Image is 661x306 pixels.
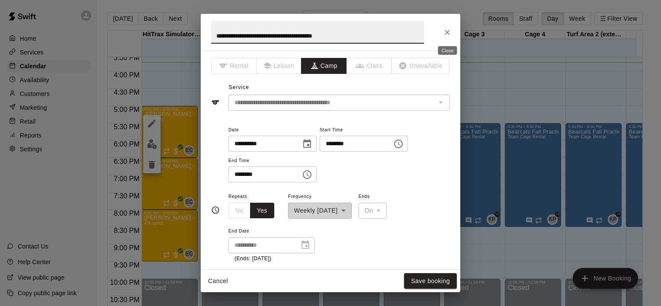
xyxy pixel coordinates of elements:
span: Frequency [288,191,352,203]
div: The service of an existing booking cannot be changed [228,95,450,111]
button: Yes [250,203,274,219]
button: Close [440,25,455,40]
span: The type of an existing booking cannot be changed [257,58,302,74]
p: (Ends: [DATE]) [234,255,309,263]
svg: Timing [211,206,220,214]
button: Save booking [404,273,457,289]
button: Choose time, selected time is 6:30 PM [298,166,316,183]
span: End Time [228,155,317,167]
span: The type of an existing booking cannot be changed [211,58,257,74]
div: Close [438,46,457,55]
span: Repeats [228,191,281,203]
div: On [359,203,387,219]
div: outlined button group [228,203,274,219]
span: Start Time [320,124,408,136]
button: Choose time, selected time is 5:00 PM [390,135,407,153]
span: Ends [359,191,387,203]
svg: Service [211,98,220,107]
button: Choose date, selected date is Sep 10, 2025 [298,135,316,153]
span: Date [228,124,317,136]
span: End Date [228,226,315,237]
span: Service [229,84,249,90]
button: Cancel [204,273,232,289]
button: Camp [301,58,347,74]
span: The type of an existing booking cannot be changed [347,58,392,74]
span: The type of an existing booking cannot be changed [392,58,450,74]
